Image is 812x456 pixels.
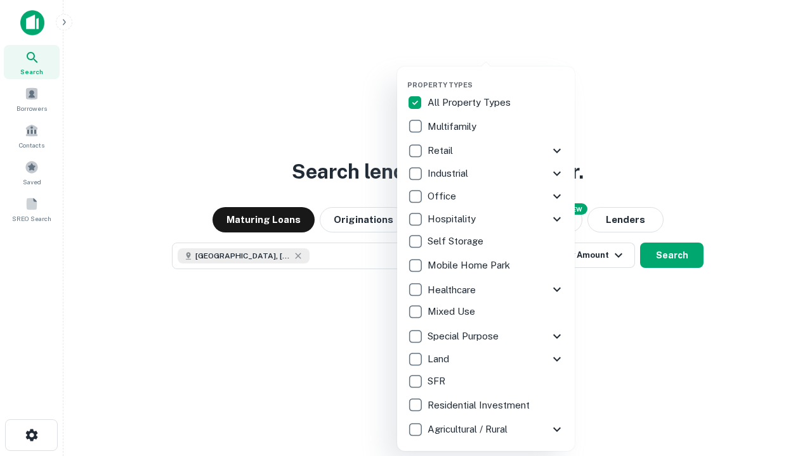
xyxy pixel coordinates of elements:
div: Agricultural / Rural [407,418,565,441]
div: Office [407,185,565,208]
span: Property Types [407,81,473,89]
p: Multifamily [428,119,479,134]
div: Land [407,348,565,370]
div: Healthcare [407,278,565,301]
p: Self Storage [428,234,486,249]
p: All Property Types [428,95,513,110]
p: Office [428,189,459,204]
p: Hospitality [428,212,478,227]
p: Retail [428,143,455,158]
div: Industrial [407,162,565,185]
p: Agricultural / Rural [428,422,510,437]
p: Healthcare [428,282,478,298]
p: Residential Investment [428,398,532,413]
p: SFR [428,374,448,389]
p: Mixed Use [428,304,478,319]
p: Mobile Home Park [428,258,513,273]
p: Special Purpose [428,329,501,344]
iframe: Chat Widget [749,355,812,415]
div: Retail [407,139,565,162]
p: Land [428,351,452,367]
div: Special Purpose [407,325,565,348]
div: Hospitality [407,208,565,231]
p: Industrial [428,166,471,181]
